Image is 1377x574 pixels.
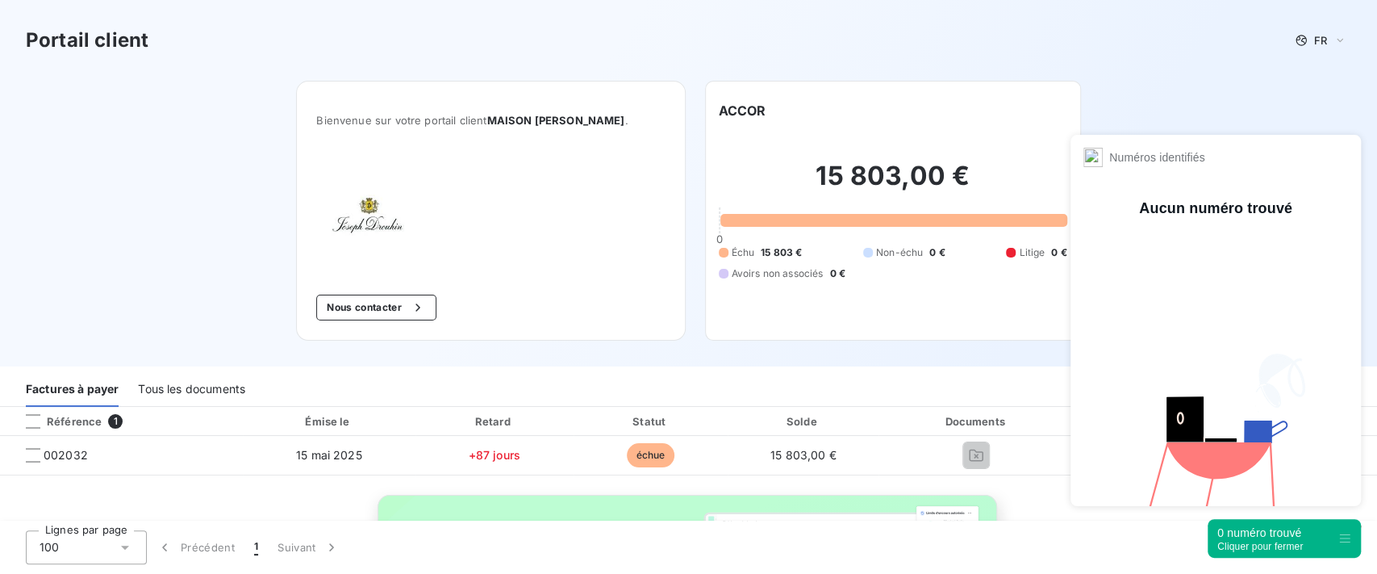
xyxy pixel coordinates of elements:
[829,266,845,281] span: 0 €
[761,245,802,260] span: 15 803 €
[244,530,268,564] button: 1
[316,114,665,127] span: Bienvenue sur votre portail client .
[40,539,59,555] span: 100
[44,447,88,463] span: 002032
[469,448,520,462] span: +87 jours
[716,233,722,245] span: 0
[577,413,725,429] div: Statut
[719,160,1067,208] h2: 15 803,00 €
[719,101,766,120] h6: ACCOR
[26,373,119,407] div: Factures à payer
[627,443,675,467] span: échue
[419,413,570,429] div: Retard
[108,414,123,429] span: 1
[138,373,245,407] div: Tous les documents
[732,266,824,281] span: Avoirs non associés
[731,413,875,429] div: Solde
[486,114,624,127] span: MAISON [PERSON_NAME]
[246,413,411,429] div: Émise le
[254,539,258,555] span: 1
[1019,245,1045,260] span: Litige
[929,245,945,260] span: 0 €
[147,530,244,564] button: Précédent
[296,448,362,462] span: 15 mai 2025
[882,413,1071,429] div: Documents
[316,165,419,269] img: Company logo
[770,448,837,462] span: 15 803,00 €
[732,245,755,260] span: Échu
[876,245,923,260] span: Non-échu
[1314,34,1327,47] span: FR
[316,295,436,321] button: Nous contacter
[26,26,148,55] h3: Portail client
[268,530,349,564] button: Suivant
[1051,245,1066,260] span: 0 €
[13,414,102,429] div: Référence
